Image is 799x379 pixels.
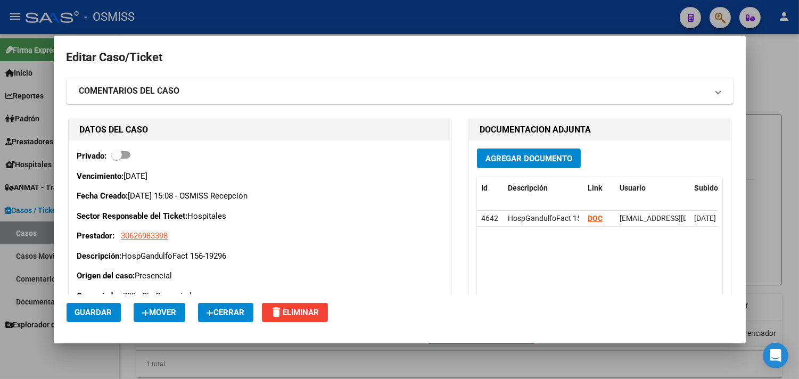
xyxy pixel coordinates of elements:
p: [DATE] 15:08 - OSMISS Recepción [77,190,442,202]
button: Agregar Documento [477,149,581,168]
strong: Privado: [77,151,107,161]
strong: Gerenciador: [77,291,123,301]
span: Agregar Documento [485,154,572,163]
span: [DATE] [694,214,716,223]
strong: DATOS DEL CASO [80,125,149,135]
span: Eliminar [270,308,319,317]
span: 30626983398 [121,231,168,241]
strong: Vencimiento: [77,171,124,181]
p: Hospitales [77,210,442,223]
h2: Editar Caso/Ticket [67,47,733,68]
strong: Prestador: [77,231,115,241]
datatable-header-cell: Descripción [504,177,583,200]
mat-icon: delete [270,306,283,318]
button: Mover [134,303,185,322]
span: HospGandulfoFact 156-19296 [508,214,609,223]
p: Z99 - Sin Gerenciador [77,290,442,302]
strong: Descripción: [77,251,122,261]
span: Subido [694,184,718,192]
span: Id [481,184,488,192]
button: Cerrar [198,303,253,322]
strong: Origen del caso: [77,271,135,281]
datatable-header-cell: Subido [690,177,743,200]
span: 4642 [481,214,498,223]
p: HospGandulfoFact 156-19296 [77,250,442,262]
strong: Sector Responsable del Ticket: [77,211,188,221]
span: Link [588,184,602,192]
mat-expansion-panel-header: COMENTARIOS DEL CASO [67,78,733,104]
a: DOC [588,214,603,223]
button: Guardar [67,303,121,322]
strong: Fecha Creado: [77,191,128,201]
strong: COMENTARIOS DEL CASO [79,85,180,97]
span: Cerrar [207,308,245,317]
datatable-header-cell: Id [477,177,504,200]
span: Usuario [620,184,646,192]
p: Presencial [77,270,442,282]
datatable-header-cell: Link [583,177,615,200]
datatable-header-cell: Usuario [615,177,690,200]
h1: DOCUMENTACION ADJUNTA [480,123,720,136]
div: Open Intercom Messenger [763,343,788,368]
button: Eliminar [262,303,328,322]
span: Mover [142,308,177,317]
span: Guardar [75,308,112,317]
span: Descripción [508,184,548,192]
p: [DATE] [77,170,442,183]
